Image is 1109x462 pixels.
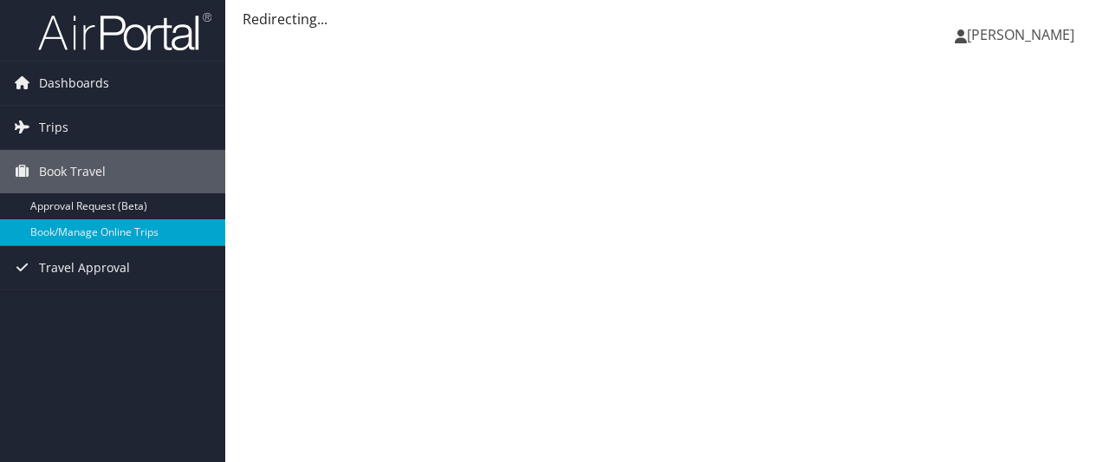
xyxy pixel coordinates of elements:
[955,9,1092,61] a: [PERSON_NAME]
[39,246,130,290] span: Travel Approval
[39,150,106,193] span: Book Travel
[243,9,1092,29] div: Redirecting...
[38,11,211,52] img: airportal-logo.png
[39,106,68,149] span: Trips
[39,62,109,105] span: Dashboards
[967,25,1074,44] span: [PERSON_NAME]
